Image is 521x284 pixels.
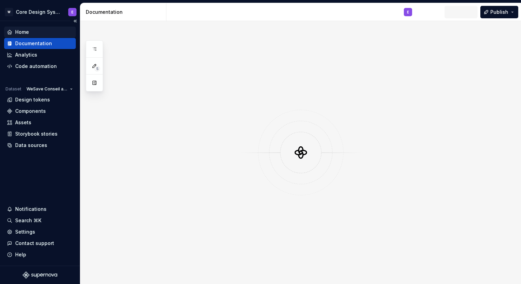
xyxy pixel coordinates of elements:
[15,108,46,115] div: Components
[1,4,79,19] button: WCore Design SystemE
[15,130,58,137] div: Storybook stories
[15,29,29,36] div: Home
[4,61,76,72] a: Code automation
[15,40,52,47] div: Documentation
[70,16,80,26] button: Collapse sidebar
[4,38,76,49] a: Documentation
[6,86,21,92] div: Dataset
[15,51,37,58] div: Analytics
[71,9,73,15] div: E
[16,9,60,16] div: Core Design System
[94,66,100,71] span: 5
[15,206,47,213] div: Notifications
[15,119,31,126] div: Assets
[15,96,50,103] div: Design tokens
[4,140,76,151] a: Data sources
[4,226,76,237] a: Settings
[480,6,518,18] button: Publish
[15,240,54,247] div: Contact support
[4,238,76,249] button: Contact support
[15,251,26,258] div: Help
[86,9,163,16] div: Documentation
[4,94,76,105] a: Design tokens
[4,204,76,215] button: Notifications
[5,8,13,16] div: W
[407,9,409,15] div: E
[27,86,67,92] span: WeSave Conseil aaa
[4,49,76,60] a: Analytics
[15,228,35,235] div: Settings
[4,27,76,38] a: Home
[4,106,76,117] a: Components
[15,142,47,149] div: Data sources
[4,128,76,139] a: Storybook stories
[4,117,76,128] a: Assets
[15,63,57,70] div: Code automation
[23,272,57,278] svg: Supernova Logo
[490,9,508,16] span: Publish
[15,217,41,224] div: Search ⌘K
[23,84,76,94] button: WeSave Conseil aaa
[4,215,76,226] button: Search ⌘K
[4,249,76,260] button: Help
